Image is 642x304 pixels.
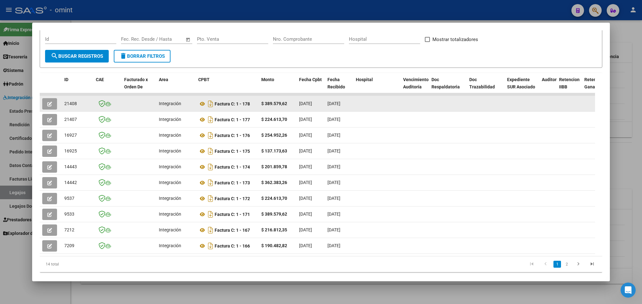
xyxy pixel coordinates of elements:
[64,164,77,169] span: 14443
[215,133,250,138] strong: Factura C: 1 - 176
[356,77,373,82] span: Hospital
[507,77,535,89] span: Expediente SUR Asociado
[553,261,561,268] a: 1
[299,133,312,138] span: [DATE]
[299,164,312,169] span: [DATE]
[299,243,312,248] span: [DATE]
[559,77,580,89] span: Retencion IIBB
[261,227,287,232] strong: $ 216.812,35
[159,212,181,217] span: Integración
[196,73,259,101] datatable-header-cell: CPBT
[327,77,345,89] span: Fecha Recibido
[206,162,215,172] i: Descargar documento
[215,228,250,233] strong: Factura C: 1 - 167
[299,148,312,153] span: [DATE]
[64,243,74,248] span: 7209
[327,180,340,185] span: [DATE]
[353,73,401,101] datatable-header-cell: Hospital
[93,73,122,101] datatable-header-cell: CAE
[206,209,215,219] i: Descargar documento
[119,52,127,60] mat-icon: delete
[184,36,192,43] button: Open calendar
[215,164,250,170] strong: Factura C: 1 - 174
[159,77,168,82] span: Area
[206,130,215,140] i: Descargar documento
[327,148,340,153] span: [DATE]
[64,77,68,82] span: ID
[586,261,598,268] a: go to last page
[96,77,104,82] span: CAE
[156,73,196,101] datatable-header-cell: Area
[119,53,165,59] span: Borrar Filtros
[215,101,250,106] strong: Factura C: 1 - 178
[432,36,478,43] span: Mostrar totalizadores
[299,117,312,122] span: [DATE]
[206,178,215,188] i: Descargar documento
[198,77,210,82] span: CPBT
[152,36,183,42] input: Fecha fin
[64,180,77,185] span: 14442
[159,180,181,185] span: Integración
[64,101,77,106] span: 21408
[159,164,181,169] span: Integración
[557,73,582,101] datatable-header-cell: Retencion IIBB
[261,77,274,82] span: Monto
[215,117,250,122] strong: Factura C: 1 - 177
[505,73,539,101] datatable-header-cell: Expediente SUR Asociado
[584,77,606,89] span: Retención Ganancias
[327,243,340,248] span: [DATE]
[261,133,287,138] strong: $ 254.952,26
[621,283,636,298] iframe: Intercom live chat
[40,256,151,272] div: 14 total
[62,73,93,101] datatable-header-cell: ID
[467,73,505,101] datatable-header-cell: Doc Trazabilidad
[122,73,156,101] datatable-header-cell: Facturado x Orden De
[206,225,215,235] i: Descargar documento
[159,243,181,248] span: Integración
[45,50,109,63] button: Buscar Registros
[261,148,287,153] strong: $ 137.173,63
[159,196,181,201] span: Integración
[215,212,250,217] strong: Factura C: 1 - 171
[327,212,340,217] span: [DATE]
[64,212,74,217] span: 9533
[215,180,250,185] strong: Factura C: 1 - 173
[64,117,77,122] span: 21407
[159,101,181,106] span: Integración
[299,101,312,106] span: [DATE]
[401,73,429,101] datatable-header-cell: Vencimiento Auditoría
[297,73,325,101] datatable-header-cell: Fecha Cpbt
[51,53,103,59] span: Buscar Registros
[299,227,312,232] span: [DATE]
[542,77,560,82] span: Auditoria
[572,261,584,268] a: go to next page
[261,180,287,185] strong: $ 362.383,26
[299,180,312,185] span: [DATE]
[299,196,312,201] span: [DATE]
[206,99,215,109] i: Descargar documento
[327,164,340,169] span: [DATE]
[261,117,287,122] strong: $ 224.613,70
[261,243,287,248] strong: $ 190.482,82
[121,36,147,42] input: Fecha inicio
[215,196,250,201] strong: Factura C: 1 - 172
[114,50,171,63] button: Borrar Filtros
[64,148,77,153] span: 16925
[327,117,340,122] span: [DATE]
[215,149,250,154] strong: Factura C: 1 - 175
[327,196,340,201] span: [DATE]
[429,73,467,101] datatable-header-cell: Doc Respaldatoria
[299,212,312,217] span: [DATE]
[261,212,287,217] strong: $ 389.579,62
[206,146,215,156] i: Descargar documento
[64,227,74,232] span: 7212
[261,196,287,201] strong: $ 224.613,70
[124,77,148,89] span: Facturado x Orden De
[64,196,74,201] span: 9537
[327,227,340,232] span: [DATE]
[215,243,250,248] strong: Factura C: 1 - 166
[526,261,538,268] a: go to first page
[563,261,570,268] a: 2
[552,259,562,270] li: page 1
[64,133,77,138] span: 16927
